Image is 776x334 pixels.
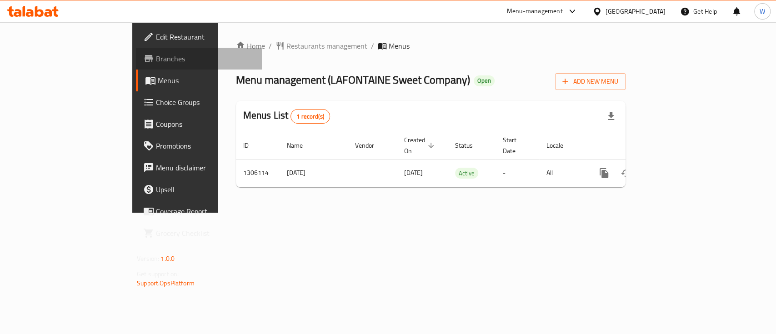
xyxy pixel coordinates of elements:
span: ID [243,140,260,151]
li: / [371,40,374,51]
span: Name [287,140,315,151]
a: Coverage Report [136,200,262,222]
span: Add New Menu [562,76,618,87]
span: Vendor [355,140,386,151]
span: Menu disclaimer [156,162,255,173]
div: Open [474,75,495,86]
span: 1.0.0 [160,253,175,264]
button: more [593,162,615,184]
td: - [496,159,539,187]
h2: Menus List [243,109,330,124]
span: Restaurants management [286,40,367,51]
span: Get support on: [137,268,179,280]
li: / [269,40,272,51]
td: [DATE] [280,159,348,187]
a: Upsell [136,179,262,200]
span: 1 record(s) [291,112,330,121]
a: Restaurants management [275,40,367,51]
a: Promotions [136,135,262,157]
span: Upsell [156,184,255,195]
span: Branches [156,53,255,64]
span: Grocery Checklist [156,228,255,239]
span: Active [455,168,478,179]
td: All [539,159,586,187]
a: Coupons [136,113,262,135]
span: Created On [404,135,437,156]
button: Add New Menu [555,73,626,90]
div: Total records count [290,109,330,124]
div: [GEOGRAPHIC_DATA] [606,6,666,16]
a: Edit Restaurant [136,26,262,48]
div: Menu-management [507,6,563,17]
span: Open [474,77,495,85]
table: enhanced table [236,132,688,187]
nav: breadcrumb [236,40,626,51]
span: Promotions [156,140,255,151]
span: Locale [546,140,575,151]
a: Grocery Checklist [136,222,262,244]
button: Change Status [615,162,637,184]
a: Support.OpsPlatform [137,277,195,289]
th: Actions [586,132,688,160]
div: Export file [600,105,622,127]
a: Choice Groups [136,91,262,113]
a: Branches [136,48,262,70]
a: Menu disclaimer [136,157,262,179]
span: Menu management ( LAFONTAINE Sweet Company ) [236,70,470,90]
span: Coupons [156,119,255,130]
span: Edit Restaurant [156,31,255,42]
a: Menus [136,70,262,91]
span: Status [455,140,485,151]
span: Version: [137,253,159,264]
span: Start Date [503,135,528,156]
span: Choice Groups [156,97,255,108]
span: Coverage Report [156,206,255,217]
span: W [760,6,765,16]
span: [DATE] [404,167,423,179]
span: Menus [158,75,255,86]
span: Menus [389,40,410,51]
